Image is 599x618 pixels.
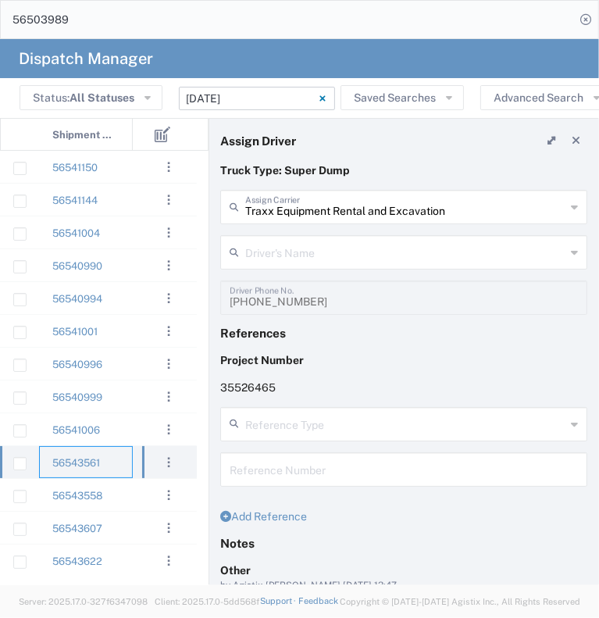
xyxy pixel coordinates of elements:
span: . . . [168,519,171,538]
button: ... [159,484,180,506]
button: ... [159,386,180,408]
a: 56540990 [52,260,102,272]
span: Shipment No. [52,119,116,152]
span: . . . [168,552,171,570]
span: . . . [168,420,171,439]
h4: Dispatch Manager [19,39,153,78]
h4: References [220,326,587,340]
button: ... [159,222,180,244]
span: Client: 2025.17.0-5dd568f [155,597,259,606]
span: . . . [168,289,171,308]
p: Truck Type: Super Dump [220,163,587,179]
a: 56543607 [52,523,102,534]
button: ... [159,255,180,277]
a: Add Reference [220,510,307,523]
span: All Statuses [70,91,134,104]
a: 56541001 [52,326,98,338]
button: Saved Searches [341,85,464,110]
span: . . . [168,486,171,505]
a: Feedback [298,596,338,605]
div: by Agistix [PERSON_NAME] [DATE] 13:47 [220,579,587,593]
button: ... [159,353,180,375]
span: Copyright © [DATE]-[DATE] Agistix Inc., All Rights Reserved [340,595,580,609]
button: ... [159,288,180,309]
h4: Assign Driver [220,134,296,148]
a: 56541004 [52,227,100,239]
button: ... [159,156,180,178]
span: . . . [168,256,171,275]
a: 56540999 [52,391,102,403]
button: ... [159,419,180,441]
button: ... [159,517,180,539]
button: Status:All Statuses [20,85,162,110]
span: . . . [168,322,171,341]
span: . . . [168,158,171,177]
button: ... [159,189,180,211]
button: ... [159,320,180,342]
span: . . . [168,191,171,209]
a: 56543622 [52,555,102,567]
span: Server: 2025.17.0-327f6347098 [19,597,148,606]
a: 56541144 [52,195,98,206]
h4: Notes [220,536,587,550]
a: Support [260,596,299,605]
p: Project Number [220,352,587,369]
p: 35526465 [220,380,587,396]
span: . . . [168,388,171,406]
a: 56543561 [52,457,100,469]
span: . . . [168,453,171,472]
a: 56543558 [52,490,102,502]
button: ... [159,550,180,572]
a: 56541006 [52,424,100,436]
a: 56540994 [52,293,102,305]
span: . . . [168,355,171,373]
button: ... [159,452,180,473]
a: 56541150 [52,162,98,173]
input: Search for shipment number, reference number [1,1,575,38]
div: Other [220,563,587,579]
span: . . . [168,223,171,242]
a: 56540996 [52,359,102,370]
